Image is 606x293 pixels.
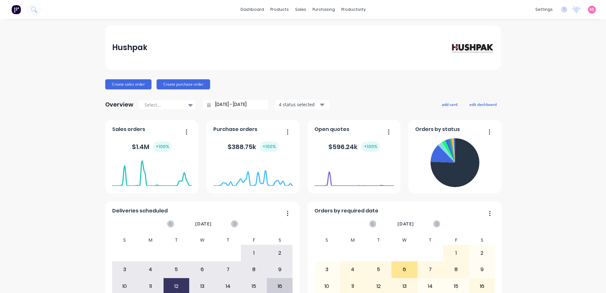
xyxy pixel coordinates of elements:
div: 8 [241,262,267,277]
div: products [267,5,292,14]
div: 4 [138,262,163,277]
span: Open quotes [314,126,349,133]
div: + 100 % [361,141,380,152]
div: $ 596.24k [328,141,380,152]
div: sales [292,5,309,14]
div: 8 [443,262,469,277]
div: Overview [105,98,133,111]
span: Orders by required date [314,207,378,215]
span: [DATE] [195,220,212,227]
div: 5 [366,262,391,277]
div: F [241,236,267,245]
div: settings [532,5,556,14]
button: edit dashboard [465,100,501,108]
div: 2 [469,245,495,261]
div: W [391,236,417,245]
div: $ 388.75k [228,141,279,152]
div: T [215,236,241,245]
div: 9 [469,262,495,277]
button: Create sales order [105,79,151,89]
div: purchasing [309,5,338,14]
div: 4 status selected [279,101,319,108]
div: S [112,236,138,245]
button: Create purchase order [157,79,210,89]
div: T [164,236,190,245]
div: 4 [340,262,365,277]
div: S [469,236,495,245]
div: F [443,236,469,245]
a: dashboard [237,5,267,14]
div: + 100 % [153,141,172,152]
div: 9 [267,262,293,277]
span: Orders by status [415,126,460,133]
div: S [267,236,293,245]
div: M [340,236,366,245]
span: Sales orders [112,126,145,133]
span: MJ [590,7,594,12]
div: 2 [267,245,293,261]
div: T [417,236,443,245]
div: 6 [392,262,417,277]
div: + 100 % [260,141,279,152]
div: 7 [216,262,241,277]
div: 3 [314,262,340,277]
div: S [314,236,340,245]
button: 4 status selected [275,100,329,109]
div: 7 [418,262,443,277]
div: productivity [338,5,369,14]
div: 5 [164,262,189,277]
img: Hushpak [449,42,494,53]
div: 6 [190,262,215,277]
div: M [138,236,164,245]
div: T [366,236,392,245]
div: W [189,236,215,245]
div: Hushpak [112,41,147,54]
div: 1 [241,245,267,261]
button: add card [438,100,461,108]
span: Purchase orders [213,126,257,133]
div: $ 1.4M [132,141,172,152]
img: Factory [11,5,21,14]
span: [DATE] [397,220,414,227]
div: 3 [112,262,138,277]
div: 1 [443,245,469,261]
